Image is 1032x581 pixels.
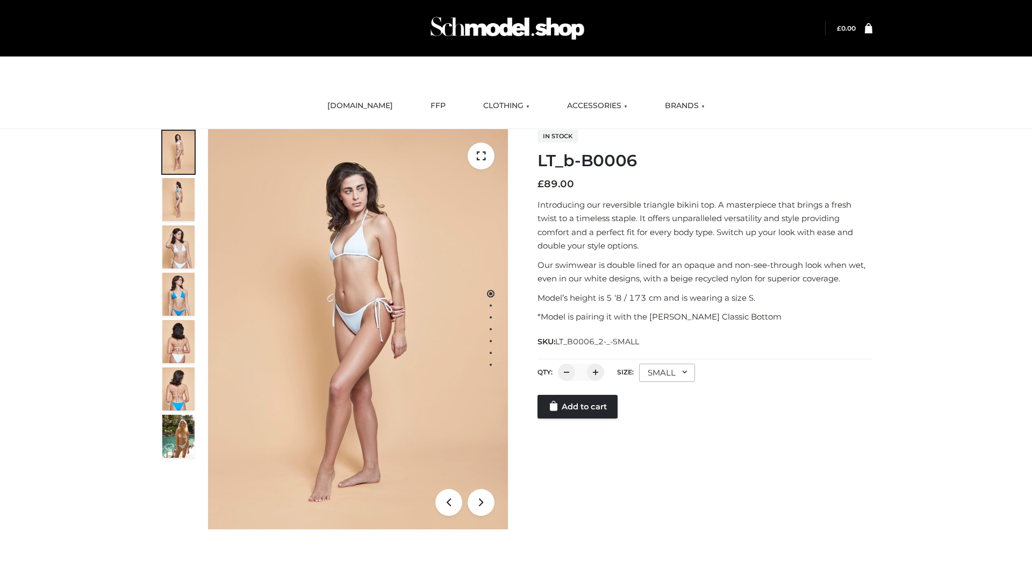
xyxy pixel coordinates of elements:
div: SMALL [639,364,695,382]
img: ArielClassicBikiniTop_CloudNine_AzureSky_OW114ECO_3-scaled.jpg [162,225,195,268]
img: ArielClassicBikiniTop_CloudNine_AzureSky_OW114ECO_1 [208,129,508,529]
span: £ [837,24,841,32]
bdi: 0.00 [837,24,856,32]
span: In stock [537,130,578,143]
bdi: 89.00 [537,178,574,190]
img: Arieltop_CloudNine_AzureSky2.jpg [162,415,195,458]
label: Size: [617,368,634,376]
span: £ [537,178,544,190]
a: Add to cart [537,395,618,419]
a: FFP [422,94,454,118]
p: Introducing our reversible triangle bikini top. A masterpiece that brings a fresh twist to a time... [537,198,872,253]
img: Schmodel Admin 964 [427,7,588,49]
a: £0.00 [837,24,856,32]
span: LT_B0006_2-_-SMALL [555,337,639,346]
img: ArielClassicBikiniTop_CloudNine_AzureSky_OW114ECO_2-scaled.jpg [162,178,195,221]
img: ArielClassicBikiniTop_CloudNine_AzureSky_OW114ECO_7-scaled.jpg [162,320,195,363]
span: SKU: [537,335,640,348]
h1: LT_b-B0006 [537,151,872,171]
p: Our swimwear is double lined for an opaque and non-see-through look when wet, even in our white d... [537,258,872,286]
label: QTY: [537,368,553,376]
p: Model’s height is 5 ‘8 / 173 cm and is wearing a size S. [537,291,872,305]
p: *Model is pairing it with the [PERSON_NAME] Classic Bottom [537,310,872,324]
a: BRANDS [657,94,713,118]
a: CLOTHING [475,94,537,118]
a: [DOMAIN_NAME] [319,94,401,118]
img: ArielClassicBikiniTop_CloudNine_AzureSky_OW114ECO_4-scaled.jpg [162,273,195,316]
img: ArielClassicBikiniTop_CloudNine_AzureSky_OW114ECO_1-scaled.jpg [162,131,195,174]
a: ACCESSORIES [559,94,635,118]
img: ArielClassicBikiniTop_CloudNine_AzureSky_OW114ECO_8-scaled.jpg [162,367,195,410]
